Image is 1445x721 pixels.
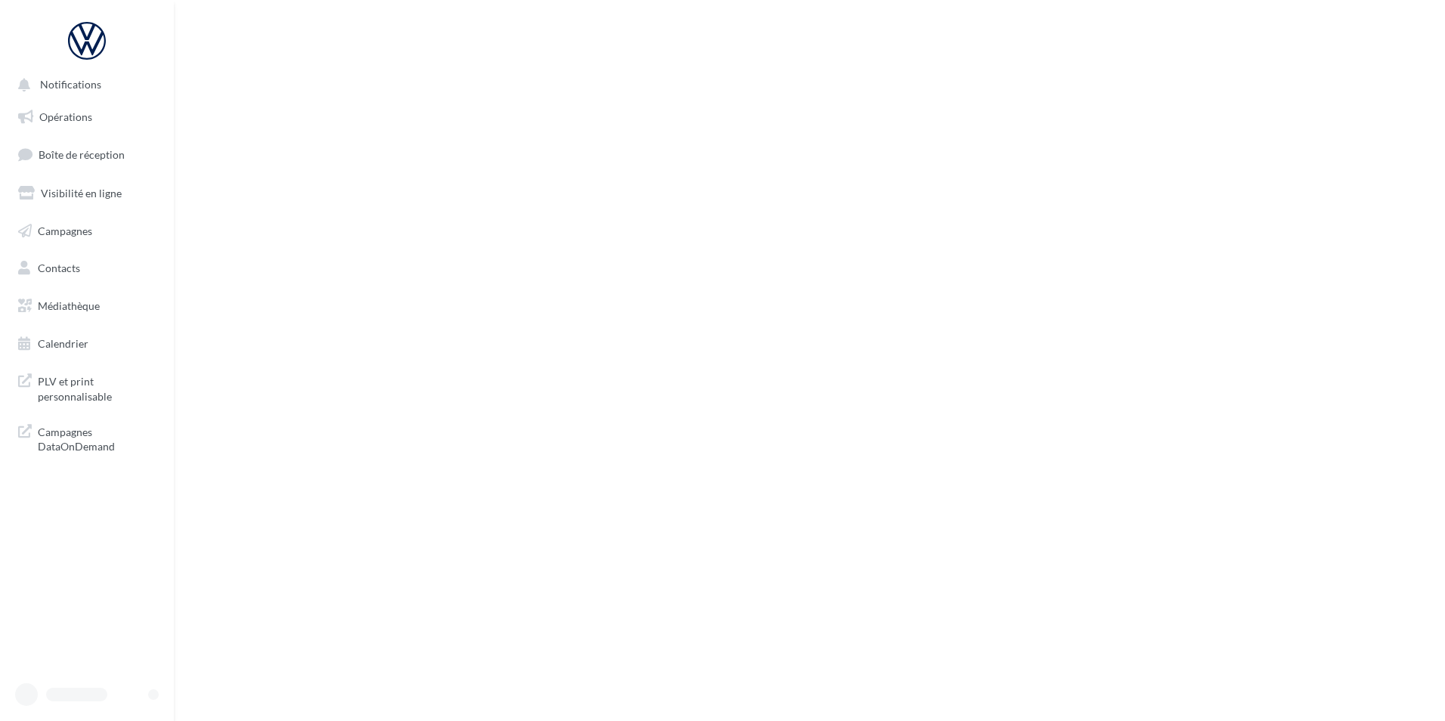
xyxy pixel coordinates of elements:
[38,261,80,274] span: Contacts
[38,371,156,404] span: PLV et print personnalisable
[41,187,122,200] span: Visibilité en ligne
[9,252,165,284] a: Contacts
[40,79,101,91] span: Notifications
[39,148,125,161] span: Boîte de réception
[9,328,165,360] a: Calendrier
[9,416,165,460] a: Campagnes DataOnDemand
[38,299,100,312] span: Médiathèque
[38,422,156,454] span: Campagnes DataOnDemand
[9,290,165,322] a: Médiathèque
[9,365,165,410] a: PLV et print personnalisable
[39,110,92,123] span: Opérations
[9,215,165,247] a: Campagnes
[9,138,165,171] a: Boîte de réception
[38,224,92,237] span: Campagnes
[38,337,88,350] span: Calendrier
[9,178,165,209] a: Visibilité en ligne
[9,101,165,133] a: Opérations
